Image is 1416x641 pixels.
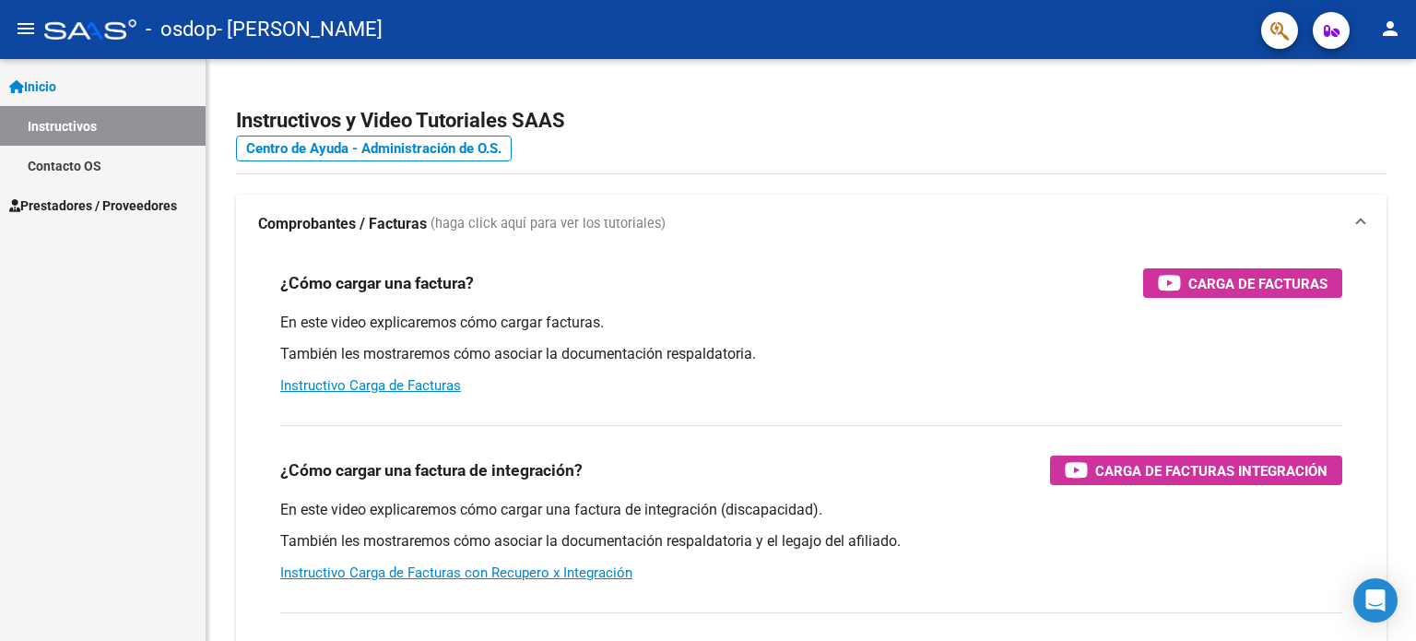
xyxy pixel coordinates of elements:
p: En este video explicaremos cómo cargar facturas. [280,313,1342,333]
span: - osdop [146,9,217,50]
div: Open Intercom Messenger [1353,578,1398,623]
mat-expansion-panel-header: Comprobantes / Facturas (haga click aquí para ver los tutoriales) [236,195,1386,254]
span: Carga de Facturas [1188,272,1327,295]
span: - [PERSON_NAME] [217,9,383,50]
p: También les mostraremos cómo asociar la documentación respaldatoria. [280,344,1342,364]
a: Instructivo Carga de Facturas con Recupero x Integración [280,564,632,581]
mat-icon: person [1379,18,1401,40]
span: Prestadores / Proveedores [9,196,177,216]
span: Inicio [9,77,56,97]
h3: ¿Cómo cargar una factura? [280,270,474,296]
p: En este video explicaremos cómo cargar una factura de integración (discapacidad). [280,500,1342,520]
mat-icon: menu [15,18,37,40]
span: (haga click aquí para ver los tutoriales) [431,214,666,234]
button: Carga de Facturas Integración [1050,456,1342,485]
a: Instructivo Carga de Facturas [280,377,461,394]
strong: Comprobantes / Facturas [258,214,427,234]
button: Carga de Facturas [1143,268,1342,298]
a: Centro de Ayuda - Administración de O.S. [236,136,512,161]
h3: ¿Cómo cargar una factura de integración? [280,457,583,483]
p: También les mostraremos cómo asociar la documentación respaldatoria y el legajo del afiliado. [280,531,1342,552]
h2: Instructivos y Video Tutoriales SAAS [236,103,1386,138]
span: Carga de Facturas Integración [1095,459,1327,482]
